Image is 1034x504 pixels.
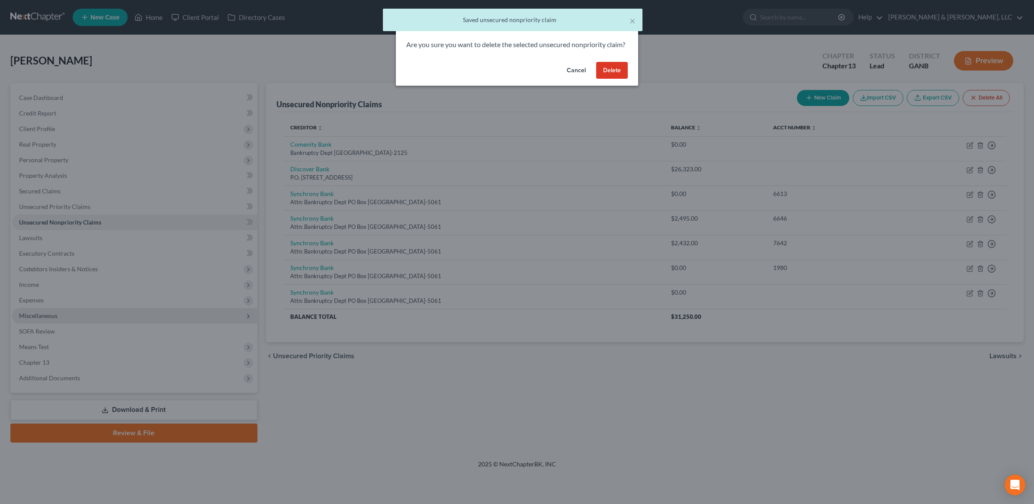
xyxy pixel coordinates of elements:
p: Are you sure you want to delete the selected unsecured nonpriority claim? [406,40,628,50]
button: Delete [596,62,628,79]
button: Cancel [560,62,593,79]
button: × [629,16,636,26]
div: Saved unsecured nonpriority claim [390,16,636,24]
div: Open Intercom Messenger [1005,475,1025,495]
